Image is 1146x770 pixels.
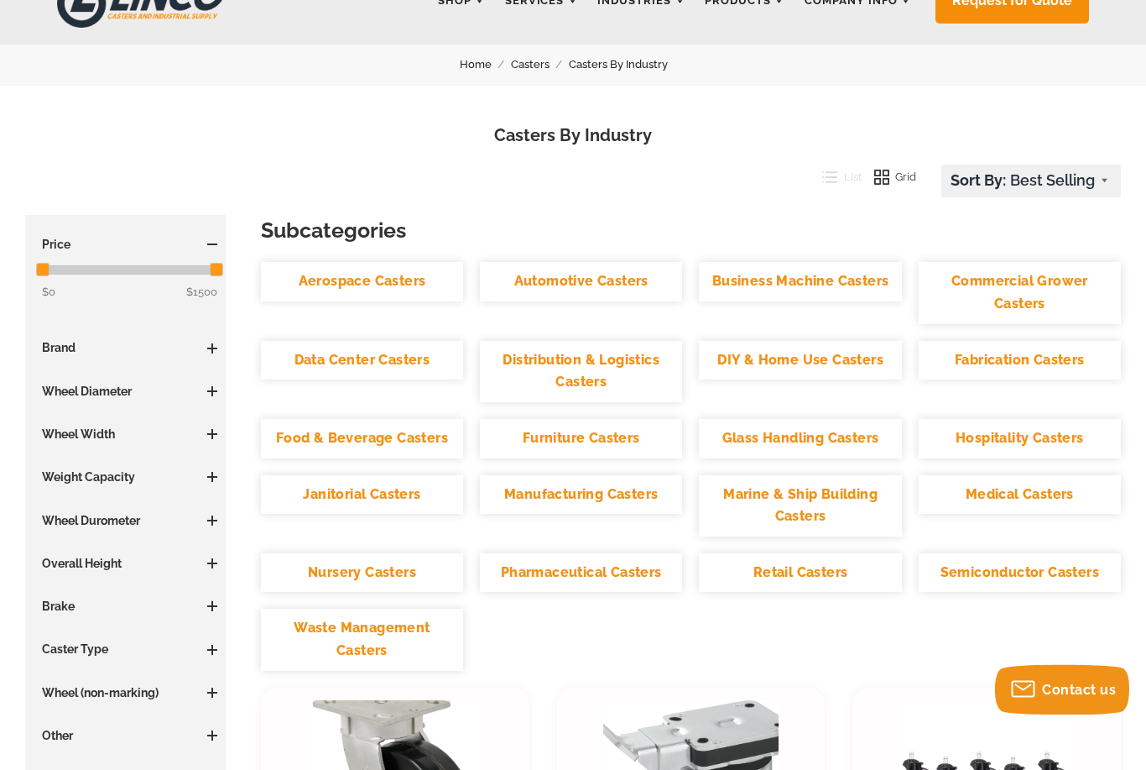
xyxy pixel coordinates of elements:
[480,554,682,594] a: Pharmaceutical Casters
[699,476,901,537] a: Marine & Ship Building Casters
[699,263,901,302] a: Business Machine Casters
[699,420,901,459] a: Glass Handling Casters
[34,642,217,658] h3: Caster Type
[261,610,463,671] a: Waste Management Casters
[919,554,1121,594] a: Semiconductor Casters
[261,216,1121,246] h3: Subcategories
[919,263,1121,324] a: Commercial Grower Casters
[25,124,1121,149] h1: Casters By Industry
[34,237,217,254] h3: Price
[480,263,682,302] a: Automotive Casters
[34,728,217,745] h3: Other
[261,263,463,302] a: Aerospace Casters
[919,476,1121,516] a: Medical Casters
[919,342,1121,381] a: Fabrication Casters
[699,342,901,381] a: DIY & Home Use Casters
[34,384,217,401] h3: Wheel Diameter
[186,284,217,302] span: $1500
[862,165,917,191] button: Grid
[34,427,217,443] h3: Wheel Width
[480,342,682,403] a: Distribution & Logistics Casters
[261,420,463,459] a: Food & Beverage Casters
[699,554,901,594] a: Retail Casters
[569,56,687,75] a: Casters By Industry
[34,469,217,486] h3: Weight Capacity
[511,56,569,75] a: Casters
[1042,682,1116,698] span: Contact us
[261,554,463,594] a: Nursery Casters
[995,665,1129,715] button: Contact us
[460,56,511,75] a: Home
[480,420,682,459] a: Furniture Casters
[919,420,1121,459] a: Hospitality Casters
[261,342,463,381] a: Data Center Casters
[34,599,217,615] h3: Brake
[261,476,463,516] a: Janitorial Casters
[42,286,55,299] span: $0
[34,685,217,702] h3: Wheel (non-marking)
[480,476,682,516] a: Manufacturing Casters
[34,340,217,357] h3: Brand
[34,556,217,573] h3: Overall Height
[810,165,862,191] button: List
[34,513,217,530] h3: Wheel Durometer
